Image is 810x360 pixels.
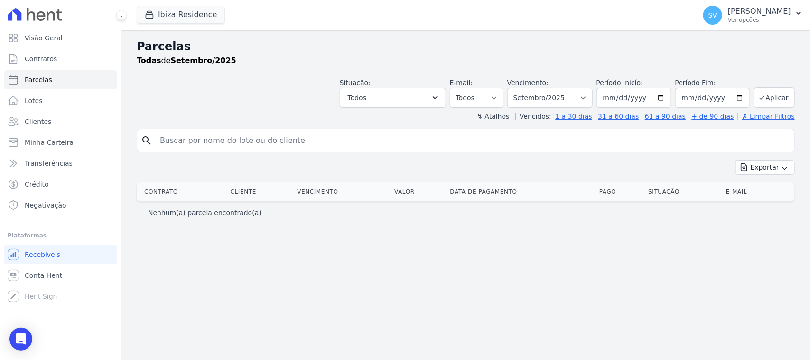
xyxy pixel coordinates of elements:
[25,33,63,43] span: Visão Geral
[515,113,551,120] label: Vencidos:
[141,135,152,146] i: search
[137,56,161,65] strong: Todas
[596,79,643,86] label: Período Inicío:
[340,88,446,108] button: Todos
[738,113,795,120] a: ✗ Limpar Filtros
[708,12,717,19] span: SV
[4,266,117,285] a: Conta Hent
[4,175,117,194] a: Crédito
[596,182,644,201] th: Pago
[227,182,294,201] th: Cliente
[25,75,52,85] span: Parcelas
[391,182,446,201] th: Valor
[8,230,113,241] div: Plataformas
[4,70,117,89] a: Parcelas
[137,55,236,66] p: de
[25,180,49,189] span: Crédito
[4,49,117,68] a: Contratos
[507,79,549,86] label: Vencimento:
[137,6,225,24] button: Ibiza Residence
[4,28,117,47] a: Visão Geral
[148,208,261,218] p: Nenhum(a) parcela encontrado(a)
[645,113,686,120] a: 61 a 90 dias
[137,182,227,201] th: Contrato
[598,113,639,120] a: 31 a 60 dias
[4,245,117,264] a: Recebíveis
[644,182,722,201] th: Situação
[692,113,734,120] a: + de 90 dias
[4,133,117,152] a: Minha Carteira
[4,196,117,215] a: Negativação
[4,154,117,173] a: Transferências
[4,91,117,110] a: Lotes
[447,182,596,201] th: Data de Pagamento
[450,79,473,86] label: E-mail:
[293,182,391,201] th: Vencimento
[754,87,795,108] button: Aplicar
[477,113,509,120] label: ↯ Atalhos
[25,96,43,105] span: Lotes
[25,117,51,126] span: Clientes
[348,92,366,104] span: Todos
[25,138,74,147] span: Minha Carteira
[25,159,73,168] span: Transferências
[728,7,791,16] p: [PERSON_NAME]
[25,54,57,64] span: Contratos
[25,250,60,259] span: Recebíveis
[154,131,791,150] input: Buscar por nome do lote ou do cliente
[25,200,66,210] span: Negativação
[735,160,795,175] button: Exportar
[9,328,32,351] div: Open Intercom Messenger
[25,271,62,280] span: Conta Hent
[675,78,750,88] label: Período Fim:
[137,38,795,55] h2: Parcelas
[340,79,371,86] label: Situação:
[728,16,791,24] p: Ver opções
[4,112,117,131] a: Clientes
[696,2,810,28] button: SV [PERSON_NAME] Ver opções
[171,56,236,65] strong: Setembro/2025
[722,182,780,201] th: E-mail
[556,113,592,120] a: 1 a 30 dias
